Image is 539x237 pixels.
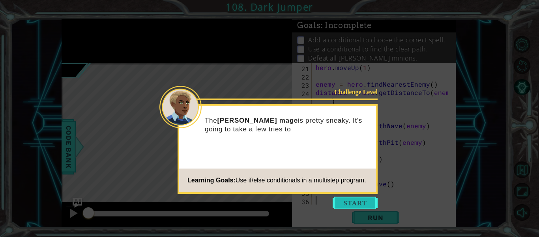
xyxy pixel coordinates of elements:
[236,177,366,184] span: Use if/else conditionals in a multistep program.
[205,116,371,134] p: The is pretty sneaky. It's going to take a few tries to
[187,177,236,184] span: Learning Goals:
[217,117,298,124] strong: [PERSON_NAME] mage
[333,197,378,209] button: Start
[328,88,378,96] div: Challenge Level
